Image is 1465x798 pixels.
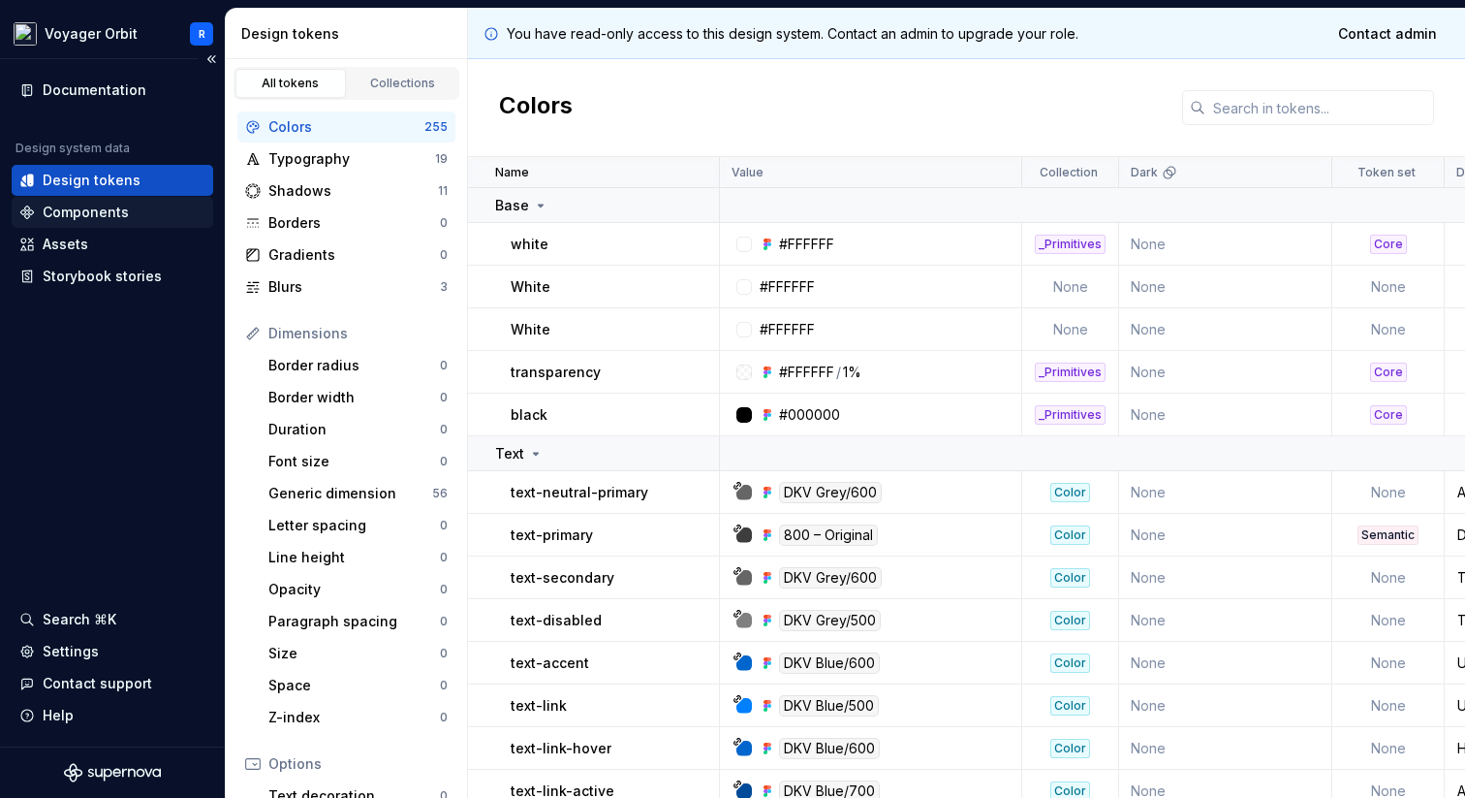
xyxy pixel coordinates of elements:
td: None [1332,599,1445,642]
div: Options [268,754,448,774]
td: None [1332,727,1445,770]
div: Font size [268,452,440,471]
div: 255 [424,119,448,135]
a: Components [12,197,213,228]
a: Border radius0 [261,350,455,381]
div: Contact support [43,674,152,693]
p: Value [732,165,764,180]
a: Colors255 [237,112,455,143]
td: None [1119,351,1332,394]
div: Paragraph spacing [268,612,440,631]
a: Design tokens [12,165,213,196]
div: Letter spacing [268,516,440,535]
div: DKV Blue/600 [779,738,880,759]
div: / [836,363,841,382]
div: Blurs [268,277,440,297]
a: Border width0 [261,382,455,413]
a: Storybook stories [12,261,213,292]
h2: Colors [499,90,573,125]
div: Colors [268,117,424,137]
div: Color [1050,483,1090,502]
button: Contact support [12,668,213,699]
div: 0 [440,422,448,437]
a: Gradients0 [237,239,455,271]
p: Name [495,165,529,180]
div: 56 [432,486,448,501]
div: DKV Grey/600 [779,567,882,589]
a: Generic dimension56 [261,478,455,509]
a: Blurs3 [237,271,455,303]
a: Assets [12,229,213,260]
td: None [1119,394,1332,436]
a: Font size0 [261,446,455,477]
div: _Primitives [1035,235,1106,254]
p: text-accent [511,654,589,673]
div: Gradients [268,245,440,265]
div: 0 [440,646,448,661]
a: Typography19 [237,144,455,175]
div: #FFFFFF [779,363,834,382]
div: Generic dimension [268,484,432,503]
div: 0 [440,518,448,533]
p: Text [495,444,524,463]
div: Voyager Orbit [45,24,138,44]
p: black [511,405,547,425]
div: Design system data [16,141,130,156]
div: DKV Grey/600 [779,482,882,503]
div: 0 [440,614,448,629]
p: White [511,320,550,339]
td: None [1022,266,1119,308]
div: _Primitives [1035,405,1106,425]
td: None [1119,266,1332,308]
div: Core [1370,235,1407,254]
a: Space0 [261,670,455,701]
td: None [1119,308,1332,351]
div: Design tokens [241,24,459,44]
td: None [1119,471,1332,514]
div: #FFFFFF [760,320,815,339]
p: Dark [1131,165,1158,180]
a: Opacity0 [261,574,455,605]
div: Collections [355,76,452,91]
div: Color [1050,696,1090,716]
div: Storybook stories [43,267,162,286]
p: white [511,235,548,254]
a: Shadows11 [237,176,455,207]
div: _Primitives [1035,363,1106,382]
p: text-link-hover [511,739,611,758]
div: Design tokens [43,171,140,190]
td: None [1119,642,1332,685]
div: Color [1050,739,1090,758]
svg: Supernova Logo [64,763,161,782]
a: Duration0 [261,414,455,445]
a: Size0 [261,638,455,669]
div: 3 [440,279,448,295]
a: Documentation [12,75,213,106]
p: text-link [511,696,567,716]
td: None [1119,599,1332,642]
div: Color [1050,568,1090,588]
td: None [1332,308,1445,351]
div: 0 [440,678,448,693]
p: Base [495,196,529,215]
td: None [1332,471,1445,514]
div: Core [1370,363,1407,382]
p: Collection [1040,165,1098,180]
div: 0 [440,582,448,597]
div: Size [268,644,440,663]
span: Contact admin [1338,24,1437,44]
p: transparency [511,363,601,382]
td: None [1022,308,1119,351]
div: 0 [440,247,448,263]
p: text-disabled [511,611,602,630]
div: Search ⌘K [43,610,116,629]
td: None [1119,685,1332,727]
div: Components [43,203,129,222]
div: #000000 [779,405,840,425]
p: text-primary [511,526,593,545]
div: 1% [843,363,861,382]
div: #FFFFFF [760,277,815,297]
td: None [1119,223,1332,266]
div: 0 [440,358,448,373]
td: None [1332,557,1445,599]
